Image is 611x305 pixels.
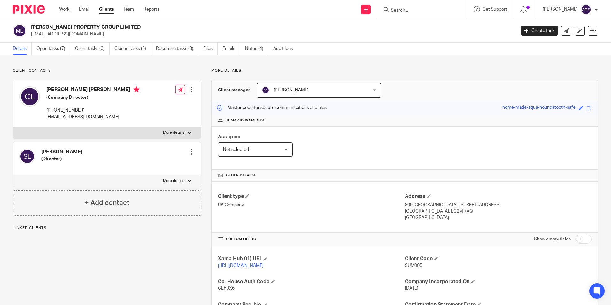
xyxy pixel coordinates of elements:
h5: (Director) [41,156,82,162]
a: Recurring tasks (3) [156,43,198,55]
span: Not selected [223,147,249,152]
h4: Company Incorporated On [405,278,592,285]
p: [GEOGRAPHIC_DATA] [405,215,592,221]
span: Other details [226,173,255,178]
h2: [PERSON_NAME] PROPERTY GROUP LIMITED [31,24,415,31]
a: Details [13,43,32,55]
span: Assignee [218,134,240,139]
i: Primary [133,86,140,93]
p: Master code for secure communications and files [216,105,327,111]
p: [PHONE_NUMBER] [46,107,140,113]
img: svg%3E [262,86,269,94]
p: [GEOGRAPHIC_DATA], EC2M 7AQ [405,208,592,215]
h4: Xama Hub 01) URL [218,255,405,262]
p: [PERSON_NAME] [543,6,578,12]
p: 809 [GEOGRAPHIC_DATA], [STREET_ADDRESS] [405,202,592,208]
h5: (Company Director) [46,94,140,101]
span: CLFUX6 [218,286,235,291]
a: Email [79,6,89,12]
h4: CUSTOM FIELDS [218,237,405,242]
p: More details [163,130,184,135]
h4: Client type [218,193,405,200]
a: [URL][DOMAIN_NAME] [218,263,264,268]
a: Work [59,6,69,12]
span: SUM005 [405,263,422,268]
img: Pixie [13,5,45,14]
a: Notes (4) [245,43,268,55]
p: More details [163,178,184,184]
a: Emails [222,43,240,55]
a: Client tasks (0) [75,43,110,55]
a: Files [203,43,218,55]
input: Search [390,8,448,13]
h4: Address [405,193,592,200]
a: Clients [99,6,114,12]
a: Open tasks (7) [36,43,70,55]
span: [PERSON_NAME] [274,88,309,92]
a: Audit logs [273,43,298,55]
img: svg%3E [19,86,40,107]
a: Team [123,6,134,12]
h4: + Add contact [85,198,129,208]
p: [EMAIL_ADDRESS][DOMAIN_NAME] [46,114,140,120]
label: Show empty fields [534,236,571,242]
a: Reports [143,6,159,12]
p: More details [211,68,598,73]
a: Create task [521,26,558,36]
h4: [PERSON_NAME] [PERSON_NAME] [46,86,140,94]
p: [EMAIL_ADDRESS][DOMAIN_NAME] [31,31,511,37]
p: UK Company [218,202,405,208]
h4: [PERSON_NAME] [41,149,82,155]
span: Get Support [483,7,507,12]
div: home-made-aqua-houndstooth-safe [502,104,576,112]
span: [DATE] [405,286,418,291]
img: svg%3E [581,4,591,15]
p: Linked clients [13,225,201,231]
h3: Client manager [218,87,250,93]
a: Closed tasks (5) [114,43,151,55]
p: Client contacts [13,68,201,73]
h4: Client Code [405,255,592,262]
h4: Co. House Auth Code [218,278,405,285]
img: svg%3E [13,24,26,37]
img: svg%3E [19,149,35,164]
span: Team assignments [226,118,264,123]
